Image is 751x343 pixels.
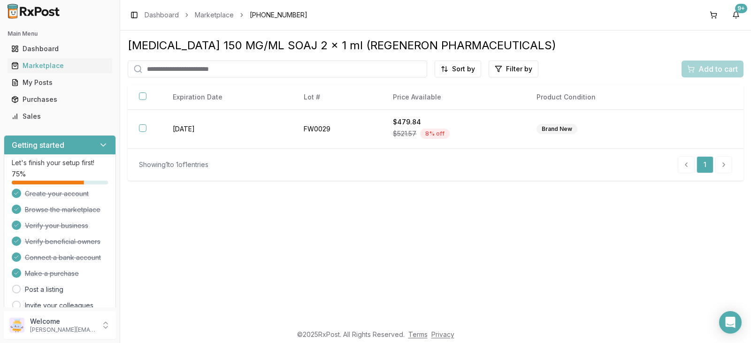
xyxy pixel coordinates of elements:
div: Sales [11,112,108,121]
div: [MEDICAL_DATA] 150 MG/ML SOAJ 2 x 1 ml (REGENERON PHARMACEUTICALS) [128,38,743,53]
button: Sales [4,109,116,124]
a: Dashboard [145,10,179,20]
div: Marketplace [11,61,108,70]
a: Privacy [431,330,454,338]
span: $521.57 [393,129,416,138]
span: Create your account [25,189,89,198]
td: FW0029 [292,110,382,149]
p: Welcome [30,317,95,326]
a: Sales [8,108,112,125]
a: Terms [408,330,428,338]
a: Dashboard [8,40,112,57]
a: My Posts [8,74,112,91]
div: Showing 1 to 1 of 1 entries [139,160,208,169]
div: Open Intercom Messenger [719,311,742,334]
span: Connect a bank account [25,253,101,262]
a: 1 [697,156,713,173]
th: Expiration Date [161,85,292,110]
a: Invite your colleagues [25,301,93,310]
nav: pagination [678,156,732,173]
div: My Posts [11,78,108,87]
h3: Getting started [12,139,64,151]
button: Marketplace [4,58,116,73]
p: Let's finish your setup first! [12,158,108,168]
span: Sort by [452,64,475,74]
div: Dashboard [11,44,108,53]
td: [DATE] [161,110,292,149]
p: [PERSON_NAME][EMAIL_ADDRESS][DOMAIN_NAME] [30,326,95,334]
span: Verify your business [25,221,88,230]
button: Filter by [489,61,538,77]
h2: Main Menu [8,30,112,38]
button: Dashboard [4,41,116,56]
a: Post a listing [25,285,63,294]
th: Price Available [382,85,525,110]
span: [PHONE_NUMBER] [250,10,307,20]
button: Sort by [435,61,481,77]
a: Purchases [8,91,112,108]
div: 9+ [735,4,747,13]
span: Browse the marketplace [25,205,100,214]
button: 9+ [728,8,743,23]
span: Filter by [506,64,532,74]
span: 75 % [12,169,26,179]
span: Make a purchase [25,269,79,278]
img: RxPost Logo [4,4,64,19]
div: 8 % off [420,129,450,139]
button: My Posts [4,75,116,90]
th: Lot # [292,85,382,110]
div: Brand New [536,124,577,134]
nav: breadcrumb [145,10,307,20]
img: User avatar [9,318,24,333]
div: Purchases [11,95,108,104]
button: Purchases [4,92,116,107]
th: Product Condition [525,85,673,110]
div: $479.84 [393,117,514,127]
a: Marketplace [195,10,234,20]
span: Verify beneficial owners [25,237,100,246]
a: Marketplace [8,57,112,74]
